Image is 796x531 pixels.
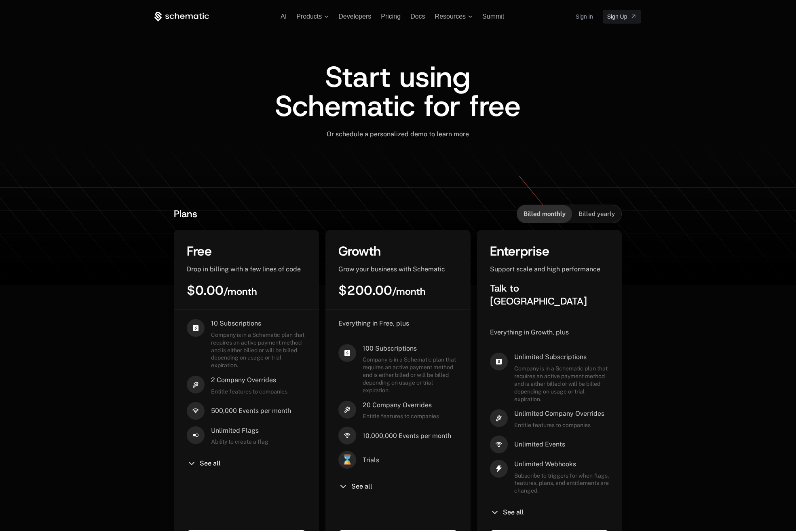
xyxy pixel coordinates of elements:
span: Company is in a Schematic plan that requires an active payment method and is either billed or wil... [363,356,458,394]
a: Summit [482,13,504,20]
span: Company is in a Schematic plan that requires an active payment method and is either billed or wil... [211,331,306,369]
i: cashapp [338,344,356,362]
span: Billed yearly [579,210,615,218]
span: 10,000,000 Events per month [363,432,451,440]
i: thunder [490,460,508,478]
a: AI [281,13,287,20]
i: signal [338,427,356,444]
i: boolean-on [187,426,205,444]
span: Plans [174,207,197,220]
a: Sign in [576,10,593,23]
i: cashapp [187,319,205,337]
span: Start using Schematic for free [275,57,521,125]
span: Products [296,13,322,20]
a: Developers [338,13,371,20]
i: chevron-down [490,508,500,517]
span: Unlimited Company Overrides [514,409,604,418]
span: Unlimited Subscriptions [514,353,609,362]
span: Entitle features to companies [211,388,287,396]
span: Sign Up [607,13,627,21]
span: Unlimited Events [514,440,565,449]
i: hammer [490,409,508,427]
span: Subscribe to triggers for when flags, features, plans, and entitlements are changed. [514,472,609,495]
span: 20 Company Overrides [363,401,439,410]
span: 100 Subscriptions [363,344,458,353]
i: chevron-down [338,482,348,491]
span: Or schedule a personalized demo to learn more [327,130,469,138]
span: Enterprise [490,243,549,260]
span: Trials [363,456,379,465]
sub: / month [224,285,257,298]
span: Resources [435,13,466,20]
span: Entitle features to companies [363,413,439,420]
i: cashapp [490,353,508,370]
i: chevron-down [187,459,196,468]
span: See all [351,483,372,490]
span: Drop in billing with a few lines of code [187,265,301,273]
span: Talk to [GEOGRAPHIC_DATA] [490,282,587,308]
span: ⌛ [338,451,356,469]
span: 500,000 Events per month [211,406,291,415]
sub: / month [392,285,426,298]
i: signal [490,436,508,453]
span: 2 Company Overrides [211,376,287,385]
span: Growth [338,243,381,260]
a: Pricing [381,13,401,20]
span: Everything in Growth, plus [490,328,569,336]
span: Unlimited Webhooks [514,460,609,469]
span: $0.00 [187,282,257,299]
a: [object Object] [603,10,642,23]
span: Unlimited Flags [211,426,268,435]
span: Grow your business with Schematic [338,265,445,273]
span: Billed monthly [524,210,566,218]
a: Docs [410,13,425,20]
span: Support scale and high performance [490,265,600,273]
span: Ability to create a flag [211,438,268,446]
span: See all [503,509,524,516]
span: $200.00 [338,282,426,299]
i: hammer [187,376,205,393]
span: Company is in a Schematic plan that requires an active payment method and is either billed or wil... [514,365,609,403]
span: See all [200,460,221,467]
i: signal [187,402,205,420]
span: Everything in Free, plus [338,319,409,327]
i: hammer [338,401,356,419]
span: 10 Subscriptions [211,319,306,328]
span: Free [187,243,212,260]
span: Entitle features to companies [514,421,604,429]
